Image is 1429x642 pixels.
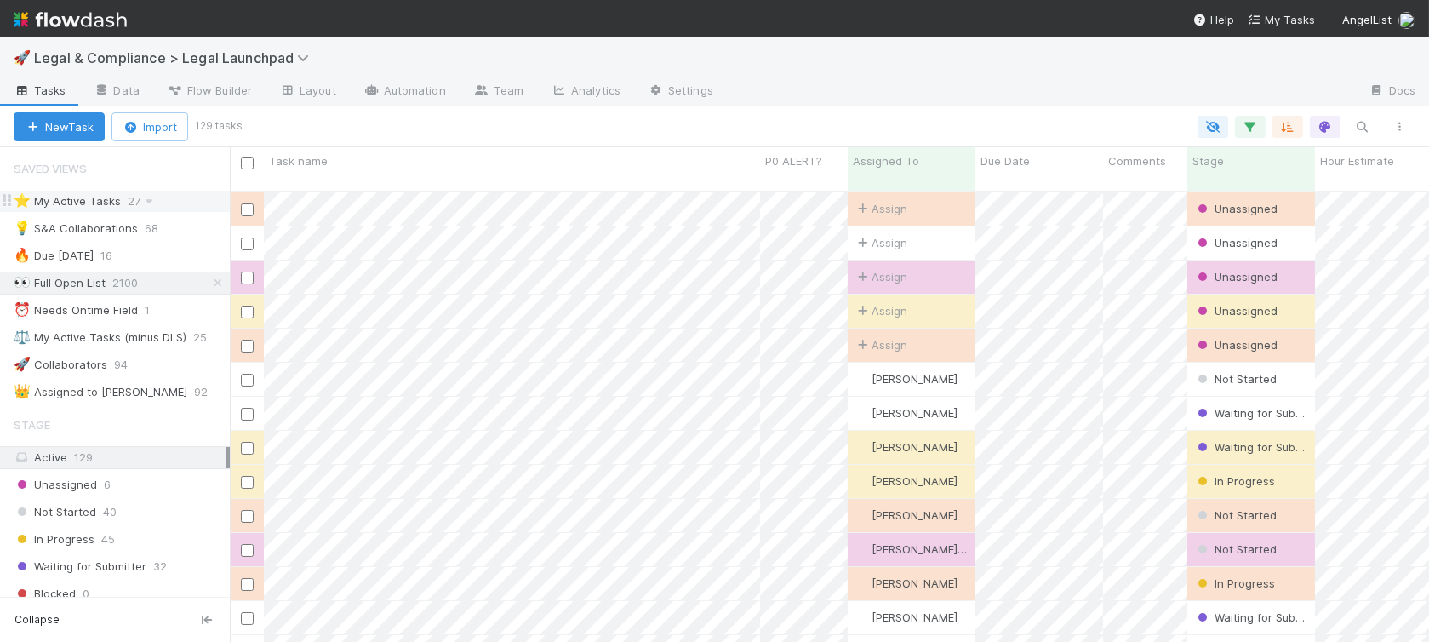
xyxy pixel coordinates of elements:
[1194,200,1278,217] div: Unassigned
[1194,440,1327,454] span: Waiting for Submitter
[241,374,254,387] input: Toggle Row Selected
[14,248,31,262] span: 🔥
[855,474,869,488] img: avatar_b5be9b1b-4537-4870-b8e7-50cc2287641b.png
[14,112,105,141] button: NewTask
[80,78,153,106] a: Data
[1320,152,1394,169] span: Hour Estimate
[153,556,167,577] span: 32
[1248,11,1315,28] a: My Tasks
[111,112,188,141] button: Import
[153,78,266,106] a: Flow Builder
[855,609,957,626] div: [PERSON_NAME]
[1194,508,1277,522] span: Not Started
[241,442,254,455] input: Toggle Row Selected
[855,370,957,387] div: [PERSON_NAME]
[855,507,957,524] div: [PERSON_NAME]
[1194,404,1306,421] div: Waiting for Submitter
[1194,542,1277,556] span: Not Started
[855,406,869,420] img: avatar_b5be9b1b-4537-4870-b8e7-50cc2287641b.png
[855,302,907,319] span: Assign
[34,49,317,66] span: Legal & Compliance > Legal Launchpad
[855,372,869,386] img: avatar_ba76ddef-3fd0-4be4-9bc3-126ad567fcd5.png
[1194,576,1275,590] span: In Progress
[1194,541,1277,558] div: Not Started
[194,381,225,403] span: 92
[855,404,957,421] div: [PERSON_NAME]
[241,544,254,557] input: Toggle Row Selected
[241,408,254,421] input: Toggle Row Selected
[241,476,254,489] input: Toggle Row Selected
[1355,78,1429,106] a: Docs
[14,302,31,317] span: ⏰
[103,502,117,523] span: 40
[855,610,869,624] img: avatar_b5be9b1b-4537-4870-b8e7-50cc2287641b.png
[1194,336,1278,353] div: Unassigned
[14,612,60,628] span: Collapse
[634,78,727,106] a: Settings
[241,612,254,625] input: Toggle Row Selected
[114,354,145,375] span: 94
[241,510,254,523] input: Toggle Row Selected
[14,408,50,442] span: Stage
[167,82,252,99] span: Flow Builder
[1194,473,1275,490] div: In Progress
[1248,13,1315,26] span: My Tasks
[241,272,254,284] input: Toggle Row Selected
[269,152,328,169] span: Task name
[872,610,957,624] span: [PERSON_NAME]
[855,440,869,454] img: avatar_b5be9b1b-4537-4870-b8e7-50cc2287641b.png
[14,556,146,577] span: Waiting for Submitter
[1194,202,1278,215] span: Unassigned
[241,306,254,318] input: Toggle Row Selected
[14,381,187,403] div: Assigned to [PERSON_NAME]
[1194,302,1278,319] div: Unassigned
[855,473,957,490] div: [PERSON_NAME]
[1194,474,1275,488] span: In Progress
[1194,406,1327,420] span: Waiting for Submitter
[1194,372,1277,386] span: Not Started
[14,245,94,267] div: Due [DATE]
[872,576,957,590] span: [PERSON_NAME]
[14,502,96,523] span: Not Started
[855,336,907,353] span: Assign
[1194,234,1278,251] div: Unassigned
[855,541,967,558] div: [PERSON_NAME] Bridge
[872,474,957,488] span: [PERSON_NAME]
[195,118,243,134] small: 129 tasks
[14,384,31,398] span: 👑
[855,508,869,522] img: avatar_9b18377c-2ab8-4698-9af2-31fe0779603e.png
[14,152,87,186] span: Saved Views
[1194,236,1278,249] span: Unassigned
[855,268,907,285] span: Assign
[14,330,31,344] span: ⚖️
[14,272,106,294] div: Full Open List
[1194,338,1278,352] span: Unassigned
[14,221,31,235] span: 💡
[193,327,224,348] span: 25
[128,191,157,212] span: 27
[460,78,537,106] a: Team
[855,234,907,251] span: Assign
[1194,609,1306,626] div: Waiting for Submitter
[101,529,115,550] span: 45
[855,200,907,217] span: Assign
[855,542,869,556] img: avatar_4038989c-07b2-403a-8eae-aaaab2974011.png
[14,275,31,289] span: 👀
[872,508,957,522] span: [PERSON_NAME]
[855,576,869,590] img: avatar_cd087ddc-540b-4a45-9726-71183506ed6a.png
[14,327,186,348] div: My Active Tasks (minus DLS)
[980,152,1030,169] span: Due Date
[1194,507,1277,524] div: Not Started
[1194,610,1327,624] span: Waiting for Submitter
[14,474,97,496] span: Unassigned
[14,583,76,605] span: Blocked
[241,238,254,250] input: Toggle Row Selected
[145,300,167,321] span: 1
[765,152,822,169] span: P0 ALERT?
[74,450,93,464] span: 129
[872,406,957,420] span: [PERSON_NAME]
[1342,13,1392,26] span: AngelList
